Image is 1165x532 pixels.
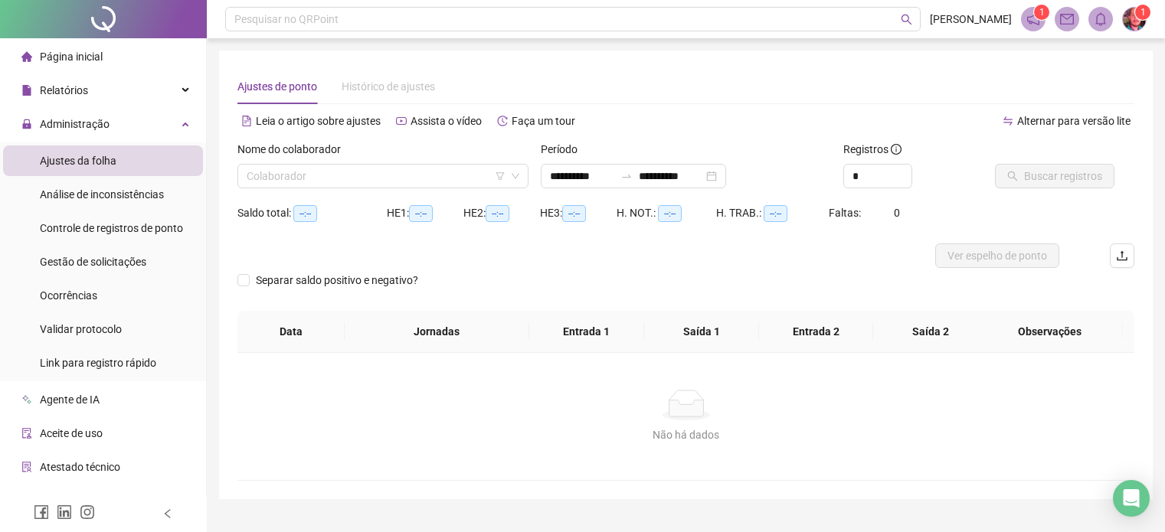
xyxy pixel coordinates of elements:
[342,80,435,93] span: Histórico de ajustes
[409,205,433,222] span: --:--
[387,204,463,222] div: HE 1:
[894,207,900,219] span: 0
[237,141,351,158] label: Nome do colaborador
[40,393,100,406] span: Agente de IA
[486,205,509,222] span: --:--
[256,115,381,127] span: Leia o artigo sobre ajustes
[21,462,32,472] span: solution
[1060,12,1074,26] span: mail
[497,116,508,126] span: history
[1116,250,1128,262] span: upload
[1026,12,1040,26] span: notification
[40,84,88,96] span: Relatórios
[1034,5,1049,20] sup: 1
[1123,8,1146,31] img: 78572
[764,205,787,222] span: --:--
[40,427,103,439] span: Aceite de uso
[658,205,682,222] span: --:--
[40,357,156,369] span: Link para registro rápido
[620,170,633,182] span: to
[843,141,902,158] span: Registros
[1140,7,1146,18] span: 1
[34,504,49,520] span: facebook
[529,311,644,353] th: Entrada 1
[873,311,988,353] th: Saída 2
[995,164,1114,188] button: Buscar registros
[1017,115,1131,127] span: Alternar para versão lite
[241,116,252,126] span: file-text
[40,188,164,201] span: Análise de inconsistências
[891,144,902,155] span: info-circle
[396,116,407,126] span: youtube
[40,289,97,302] span: Ocorrências
[496,171,505,181] span: filter
[57,504,72,520] span: linkedin
[1094,12,1108,26] span: bell
[293,205,317,222] span: --:--
[511,171,520,181] span: down
[935,243,1059,268] button: Ver espelho de ponto
[80,504,95,520] span: instagram
[21,85,32,96] span: file
[256,426,1116,443] div: Não há dados
[40,118,110,130] span: Administração
[250,272,424,289] span: Separar saldo positivo e negativo?
[901,14,912,25] span: search
[40,51,103,63] span: Página inicial
[540,204,617,222] div: HE 3:
[40,323,122,335] span: Validar protocolo
[237,80,317,93] span: Ajustes de ponto
[990,323,1111,340] span: Observações
[541,141,587,158] label: Período
[617,204,716,222] div: H. NOT.:
[40,222,183,234] span: Controle de registros de ponto
[1113,480,1150,517] div: Open Intercom Messenger
[620,170,633,182] span: swap-right
[463,204,540,222] div: HE 2:
[237,204,387,222] div: Saldo total:
[759,311,874,353] th: Entrada 2
[512,115,575,127] span: Faça um tour
[930,11,1012,28] span: [PERSON_NAME]
[977,311,1124,353] th: Observações
[40,461,120,473] span: Atestado técnico
[21,428,32,439] span: audit
[562,205,586,222] span: --:--
[345,311,529,353] th: Jornadas
[40,494,108,507] span: Gerar QRCode
[40,155,116,167] span: Ajustes da folha
[411,115,482,127] span: Assista o vídeo
[716,204,828,222] div: H. TRAB.:
[644,311,759,353] th: Saída 1
[829,207,863,219] span: Faltas:
[1039,7,1045,18] span: 1
[162,508,173,519] span: left
[21,119,32,129] span: lock
[40,256,146,268] span: Gestão de solicitações
[21,51,32,62] span: home
[237,311,345,353] th: Data
[1135,5,1150,20] sup: Atualize o seu contato no menu Meus Dados
[1003,116,1013,126] span: swap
